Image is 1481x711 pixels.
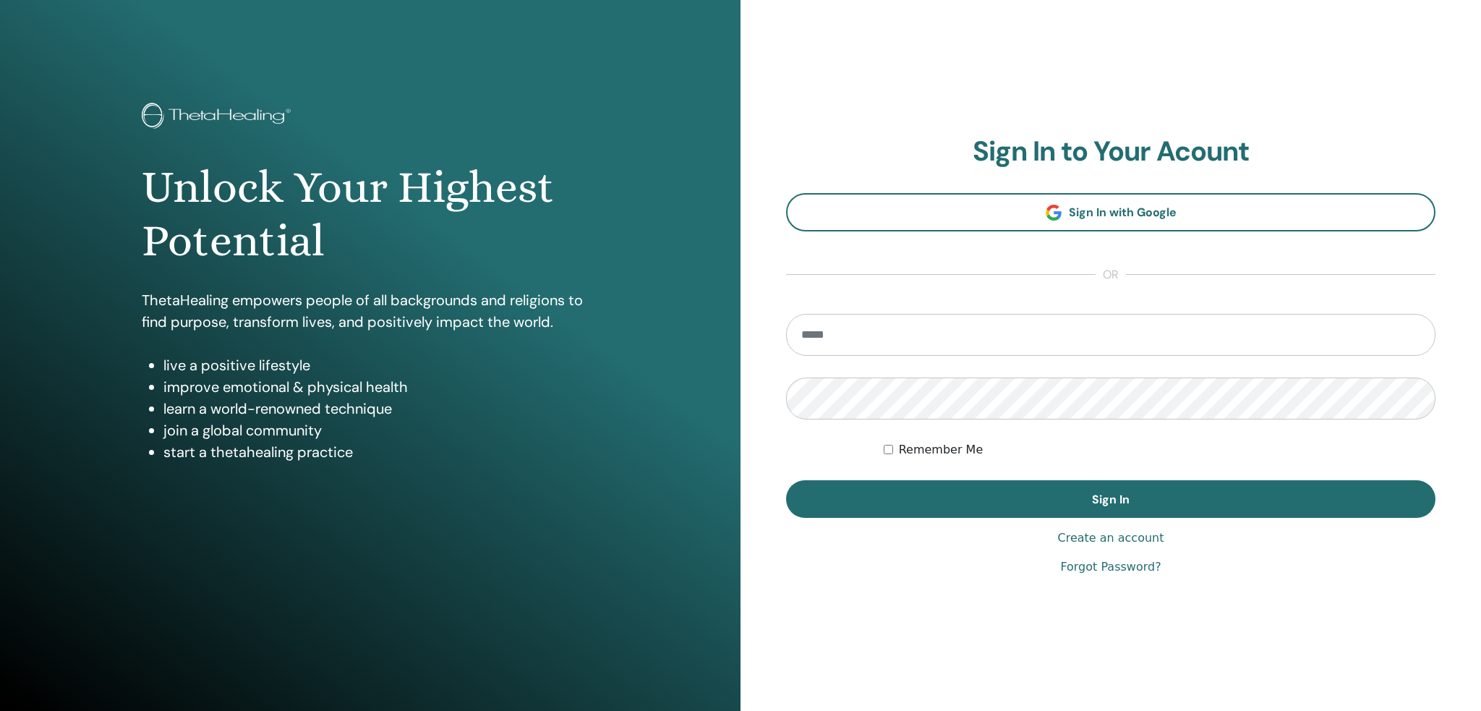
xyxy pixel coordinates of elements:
li: start a thetahealing practice [163,441,599,463]
a: Forgot Password? [1060,558,1161,576]
li: join a global community [163,420,599,441]
h2: Sign In to Your Acount [786,135,1435,169]
button: Sign In [786,480,1435,518]
span: Sign In with Google [1069,205,1177,220]
a: Create an account [1057,529,1164,547]
li: learn a world-renowned technique [163,398,599,420]
a: Sign In with Google [786,193,1435,231]
span: Sign In [1092,492,1130,507]
p: ThetaHealing empowers people of all backgrounds and religions to find purpose, transform lives, a... [142,289,599,333]
h1: Unlock Your Highest Potential [142,161,599,268]
li: improve emotional & physical health [163,376,599,398]
li: live a positive lifestyle [163,354,599,376]
div: Keep me authenticated indefinitely or until I manually logout [884,441,1435,459]
span: or [1096,266,1126,284]
label: Remember Me [899,441,983,459]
